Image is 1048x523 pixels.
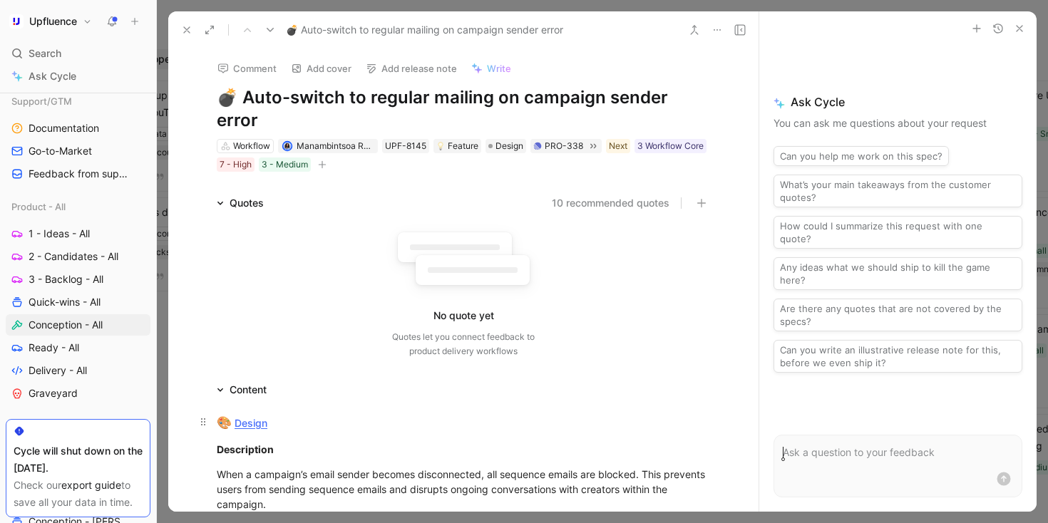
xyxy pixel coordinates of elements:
[297,140,410,151] span: Manambintsoa RABETRANO
[9,14,24,29] img: Upfluence
[211,381,272,398] div: Content
[6,269,150,290] a: 3 - Backlog - All
[29,144,92,158] span: Go-to-Market
[6,383,150,404] a: Graveyard
[235,417,267,429] a: Design
[637,139,704,153] div: 3 Workflow Core
[359,58,463,78] button: Add release note
[774,340,1022,373] button: Can you write an illustrative release note for this, before we even ship it?
[29,68,76,85] span: Ask Cycle
[436,139,478,153] div: Feature
[29,167,131,181] span: Feedback from support
[433,139,481,153] div: 💡Feature
[230,381,267,398] div: Content
[6,90,150,112] div: Support/GTM
[774,146,949,166] button: Can you help me work on this spec?
[392,330,535,358] div: Quotes let you connect feedback to product delivery workflows
[774,175,1022,207] button: What’s your main takeaways from the customer quotes?
[29,45,61,62] span: Search
[233,139,270,153] div: Workflow
[6,360,150,381] a: Delivery - All
[552,195,669,212] button: 10 recommended quotes
[6,43,150,64] div: Search
[774,115,1022,132] p: You can ask me questions about your request
[6,223,150,244] a: 1 - Ideas - All
[11,94,72,108] span: Support/GTM
[487,62,511,75] span: Write
[6,337,150,358] a: Ready - All
[284,58,358,78] button: Add cover
[6,163,150,185] a: Feedback from support
[262,157,308,172] div: 3 - Medium
[774,216,1022,249] button: How could I summarize this request with one quote?
[217,443,274,455] strong: Description
[6,291,150,313] a: Quick-wins - All
[211,58,283,78] button: Comment
[14,477,143,511] div: Check our to save all your data in time.
[6,415,150,437] div: ⛵️[PERSON_NAME]
[14,442,143,477] div: Cycle will shut down on the [DATE].
[29,15,77,28] h1: Upfluence
[283,142,291,150] img: avatar
[6,246,150,267] a: 2 - Candidates - All
[609,139,627,153] div: Next
[29,363,87,378] span: Delivery - All
[211,195,269,212] div: Quotes
[6,196,150,404] div: Product - All1 - Ideas - All2 - Candidates - All3 - Backlog - AllQuick-wins - AllConception - All...
[545,139,583,153] div: PRO-338
[29,318,103,332] span: Conception - All
[29,341,79,355] span: Ready - All
[6,140,150,162] a: Go-to-Market
[486,139,526,153] div: Design
[6,11,96,31] button: UpfluenceUpfluence
[6,314,150,336] a: Conception - All
[495,139,523,153] span: Design
[29,121,99,135] span: Documentation
[217,467,710,512] div: When a campaign’s email sender becomes disconnected, all sequence emails are blocked. This preven...
[11,200,66,214] span: Product - All
[433,307,494,324] div: No quote yet
[6,118,150,139] a: Documentation
[220,157,252,172] div: 7 - High
[29,386,78,400] span: Graveyard
[61,479,121,491] a: export guide
[29,227,90,241] span: 1 - Ideas - All
[286,21,563,38] span: 💣 Auto-switch to regular mailing on campaign sender error
[217,86,710,132] h1: 💣 Auto-switch to regular mailing on campaign sender error
[385,139,426,153] div: UPF-8145
[774,257,1022,290] button: Any ideas what we should ship to kill the game here?
[6,196,150,217] div: Product - All
[29,272,103,286] span: 3 - Backlog - All
[230,195,264,212] div: Quotes
[774,93,1022,110] span: Ask Cycle
[29,249,118,264] span: 2 - Candidates - All
[465,58,518,78] button: Write
[6,66,150,87] a: Ask Cycle
[6,90,150,185] div: Support/GTMDocumentationGo-to-MarketFeedback from support
[29,295,101,309] span: Quick-wins - All
[774,299,1022,331] button: Are there any quotes that are not covered by the specs?
[217,415,232,430] span: 🎨
[436,142,445,150] img: 💡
